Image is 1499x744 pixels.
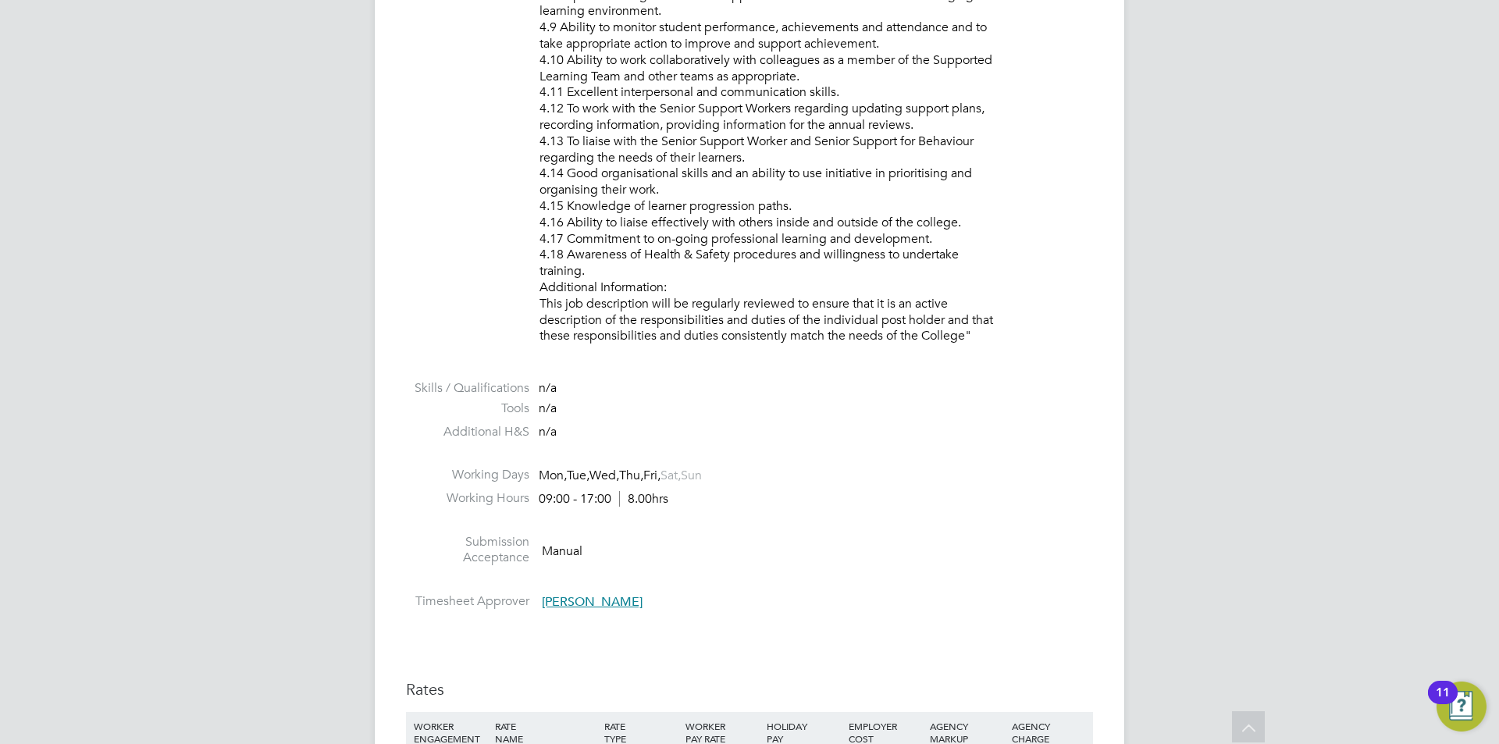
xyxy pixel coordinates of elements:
span: 8.00hrs [619,491,668,507]
label: Tools [406,400,529,417]
label: Timesheet Approver [406,593,529,610]
label: Working Days [406,467,529,483]
label: Working Hours [406,490,529,507]
button: Open Resource Center, 11 new notifications [1437,682,1487,732]
div: 09:00 - 17:00 [539,491,668,507]
span: Sun [681,468,702,483]
label: Additional H&S [406,424,529,440]
span: [PERSON_NAME] [542,594,643,610]
span: n/a [539,400,557,416]
span: Manual [542,543,582,558]
span: Thu, [619,468,643,483]
span: Fri, [643,468,660,483]
span: Mon, [539,468,567,483]
div: 11 [1436,692,1450,713]
span: n/a [539,424,557,440]
span: Wed, [589,468,619,483]
h3: Rates [406,679,1093,700]
label: Skills / Qualifications [406,380,529,397]
span: n/a [539,380,557,396]
label: Submission Acceptance [406,534,529,567]
span: Tue, [567,468,589,483]
span: Sat, [660,468,681,483]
